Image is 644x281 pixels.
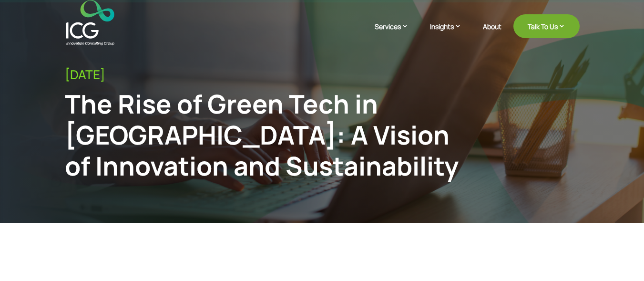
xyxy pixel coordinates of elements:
iframe: Chat Widget [596,235,644,281]
div: [DATE] [65,67,580,82]
a: Insights [430,21,471,45]
a: Services [375,21,418,45]
div: The Rise of Green Tech in [GEOGRAPHIC_DATA]: A Vision of Innovation and Sustainability [65,88,461,181]
a: Talk To Us [513,14,580,38]
a: About [483,23,501,45]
